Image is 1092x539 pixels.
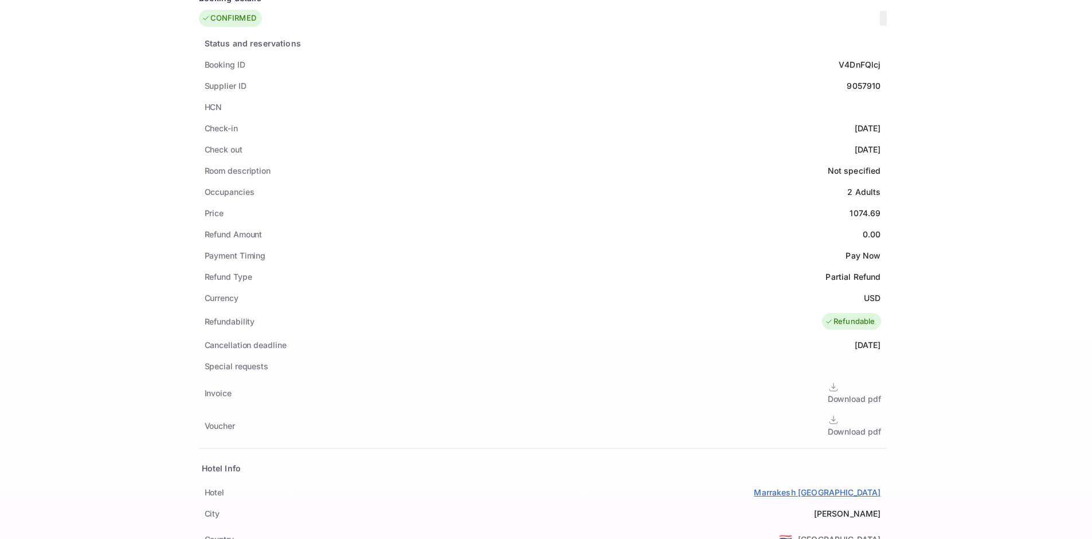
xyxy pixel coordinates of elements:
ya-tr-span: [PERSON_NAME] [814,509,881,518]
div: [DATE] [855,122,881,134]
ya-tr-span: Refund Amount [205,229,263,239]
a: Marrakesh [GEOGRAPHIC_DATA] [754,486,880,498]
ya-tr-span: Supplier ID [205,81,246,91]
ya-tr-span: Refundability [205,317,255,326]
ya-tr-span: HCN [205,102,222,112]
div: 0.00 [863,228,881,240]
div: 9057910 [847,80,880,92]
ya-tr-span: Occupancies [205,187,255,197]
ya-tr-span: Refund Type [205,272,252,282]
ya-tr-span: Payment Timing [205,251,266,260]
ya-tr-span: CONFIRMED [210,13,256,24]
div: [DATE] [855,339,881,351]
ya-tr-span: 2 [847,187,852,197]
ya-tr-span: Refundable [833,316,875,327]
ya-tr-span: City [205,509,220,518]
ya-tr-span: Adults [855,187,881,197]
ya-tr-span: Not specified [828,166,881,175]
div: [DATE] [855,143,881,155]
ya-tr-span: Status and reservations [205,38,301,48]
ya-tr-span: V4DnFQlcj [839,60,880,69]
ya-tr-span: Invoice [205,388,232,398]
ya-tr-span: Pay Now [846,251,880,260]
ya-tr-span: Hotel [205,487,225,497]
ya-tr-span: Room description [205,166,271,175]
ya-tr-span: Voucher [205,421,235,431]
ya-tr-span: Hotel Info [202,463,241,473]
ya-tr-span: Special requests [205,361,268,371]
ya-tr-span: Check out [205,144,242,154]
ya-tr-span: Cancellation deadline [205,340,287,350]
ya-tr-span: Partial Refund [825,272,880,282]
div: 1074.69 [850,207,880,219]
ya-tr-span: Download pdf [828,394,881,404]
ya-tr-span: Booking ID [205,60,245,69]
ya-tr-span: Check-in [205,123,238,133]
ya-tr-span: Marrakesh [GEOGRAPHIC_DATA] [754,487,880,497]
ya-tr-span: USD [864,293,880,303]
ya-tr-span: Download pdf [828,427,881,436]
ya-tr-span: Currency [205,293,238,303]
ya-tr-span: Price [205,208,224,218]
